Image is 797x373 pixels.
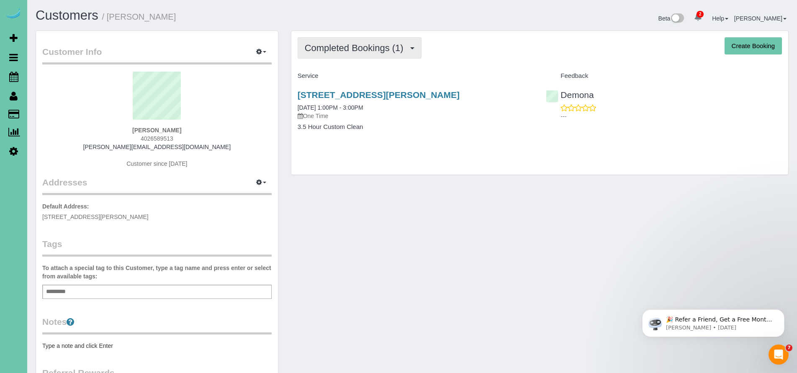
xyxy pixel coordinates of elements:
[769,345,789,365] iframe: Intercom live chat
[126,160,187,167] span: Customer since [DATE]
[132,127,181,134] strong: [PERSON_NAME]
[42,202,89,211] label: Default Address:
[560,112,782,121] p: ---
[298,123,534,131] h4: 3.5 Hour Custom Clean
[42,264,272,280] label: To attach a special tag to this Customer, type a tag name and press enter or select from availabl...
[690,8,706,27] a: 2
[658,15,684,22] a: Beta
[725,37,782,55] button: Create Booking
[712,15,728,22] a: Help
[298,112,534,120] p: One Time
[42,238,272,257] legend: Tags
[630,292,797,350] iframe: Intercom notifications message
[42,316,272,334] legend: Notes
[5,8,22,20] img: Automaid Logo
[786,345,792,351] span: 7
[36,8,98,23] a: Customers
[298,90,460,100] a: [STREET_ADDRESS][PERSON_NAME]
[546,90,594,100] a: Demona
[298,104,363,111] a: [DATE] 1:00PM - 3:00PM
[298,37,422,59] button: Completed Bookings (1)
[298,72,534,80] h4: Service
[670,13,684,24] img: New interface
[83,144,231,150] a: [PERSON_NAME][EMAIL_ADDRESS][DOMAIN_NAME]
[42,342,272,350] pre: Type a note and click Enter
[305,43,408,53] span: Completed Bookings (1)
[42,214,149,220] span: [STREET_ADDRESS][PERSON_NAME]
[697,11,704,18] span: 2
[734,15,787,22] a: [PERSON_NAME]
[141,135,173,142] span: 4026589513
[42,46,272,64] legend: Customer Info
[102,12,176,21] small: / [PERSON_NAME]
[546,72,782,80] h4: Feedback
